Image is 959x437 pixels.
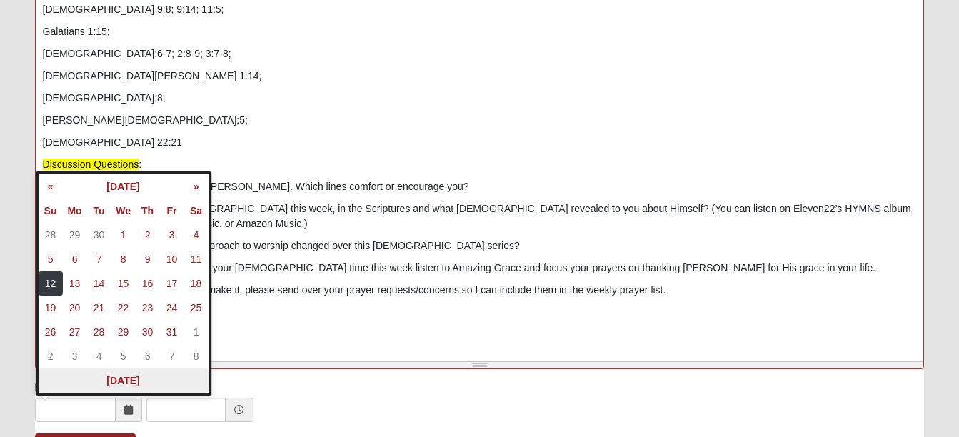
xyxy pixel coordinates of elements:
font: Discussion Questions [43,159,139,170]
th: [DATE] [39,368,209,393]
th: [DATE] [63,174,184,199]
td: 30 [136,320,160,344]
td: 4 [184,223,209,247]
th: Fr [160,199,184,223]
td: 2 [39,344,63,368]
td: 20 [63,296,87,320]
td: 12 [39,271,63,296]
p: See you at 6 PM [DATE]! If you can’t make it, please send over your prayer requests/concerns so I... [43,283,917,298]
td: 5 [39,247,63,271]
td: 26 [39,320,63,344]
td: 19 [39,296,63,320]
td: 2 [136,223,160,247]
td: 27 [63,320,87,344]
th: Sa [184,199,209,223]
td: 3 [63,344,87,368]
th: « [39,174,63,199]
th: We [111,199,136,223]
p: [DEMOGRAPHIC_DATA][PERSON_NAME] 1:14; [43,69,917,84]
td: 17 [160,271,184,296]
p: • What stood out to you in the [DEMOGRAPHIC_DATA] this week, in the Scriptures and what [DEMOGRAP... [43,201,917,231]
p: • Read the lyrics or listen to Amazing [PERSON_NAME]. Which lines comfort or encourage you? [43,179,917,194]
th: Tu [87,199,111,223]
td: 6 [136,344,160,368]
td: 7 [87,247,111,271]
td: 23 [136,296,160,320]
td: 13 [63,271,87,296]
th: Su [39,199,63,223]
td: 8 [111,247,136,271]
th: Mo [63,199,87,223]
th: » [184,174,209,199]
td: 24 [160,296,184,320]
td: 1 [184,320,209,344]
td: 22 [111,296,136,320]
td: 21 [87,296,111,320]
td: 30 [87,223,111,247]
td: 29 [63,223,87,247]
p: [DEMOGRAPHIC_DATA] 22:21 [43,135,917,150]
p: Galatians 1:15; [43,24,917,39]
p: : During your [DEMOGRAPHIC_DATA] time this week listen to Amazing Grace and focus your prayers on... [43,261,917,276]
td: 4 [87,344,111,368]
td: 15 [111,271,136,296]
td: 31 [160,320,184,344]
td: 9 [136,247,160,271]
td: 18 [184,271,209,296]
td: 11 [184,247,209,271]
div: Resize [36,362,924,368]
td: 25 [184,296,209,320]
p: • How has your understanding and approach to worship changed over this [DEMOGRAPHIC_DATA] series? [43,238,917,253]
td: 14 [87,271,111,296]
td: 8 [184,344,209,368]
td: 3 [160,223,184,247]
td: 29 [111,320,136,344]
td: 16 [136,271,160,296]
td: 28 [39,223,63,247]
td: 7 [160,344,184,368]
td: 1 [111,223,136,247]
td: 5 [111,344,136,368]
p: [DEMOGRAPHIC_DATA] 9:8; 9:14; 11:5; [43,2,917,17]
td: 10 [160,247,184,271]
p: All the best-[PERSON_NAME] [43,305,917,320]
p: : [43,157,917,172]
th: Th [136,199,160,223]
p: [DEMOGRAPHIC_DATA]:8; [43,91,917,106]
p: [PERSON_NAME][DEMOGRAPHIC_DATA]:5; [43,113,917,128]
td: 6 [63,247,87,271]
td: 28 [87,320,111,344]
p: [DEMOGRAPHIC_DATA]:6-7; 2:8-9; 3:7-8; [43,46,917,61]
